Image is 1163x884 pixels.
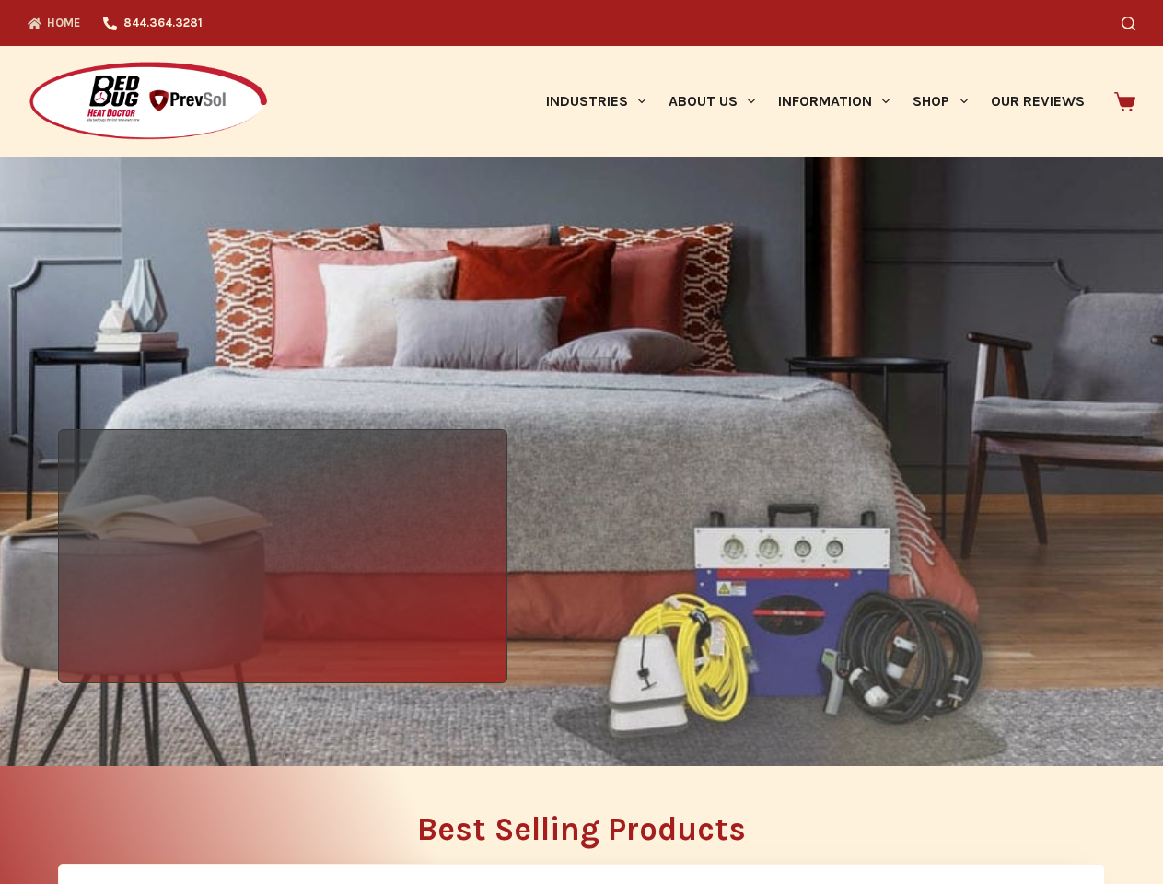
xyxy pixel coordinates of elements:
[534,46,657,157] a: Industries
[28,61,269,143] img: Prevsol/Bed Bug Heat Doctor
[1122,17,1135,30] button: Search
[58,813,1105,845] h2: Best Selling Products
[534,46,1096,157] nav: Primary
[657,46,766,157] a: About Us
[979,46,1096,157] a: Our Reviews
[901,46,979,157] a: Shop
[767,46,901,157] a: Information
